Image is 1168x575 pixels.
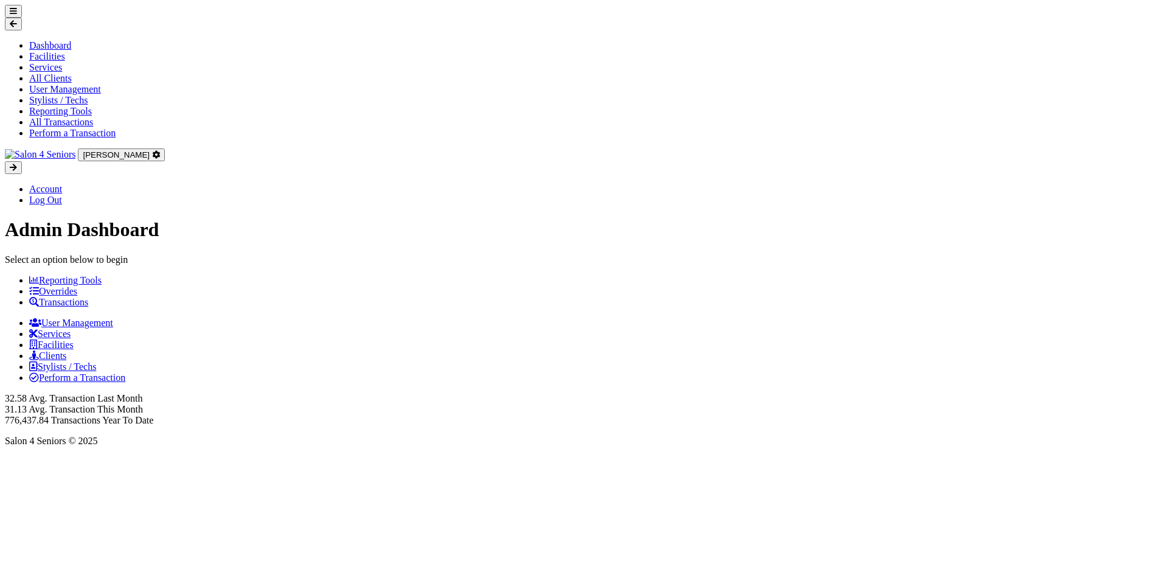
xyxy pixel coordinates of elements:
a: All Clients [29,73,72,83]
p: Salon 4 Seniors © 2025 [5,436,1163,447]
a: Reporting Tools [29,106,92,116]
span: 31.13 [5,404,27,414]
span: 32.58 [5,393,27,403]
a: Log Out [29,195,62,205]
a: Services [29,329,71,339]
a: Facilities [29,340,74,350]
a: Overrides [29,286,77,296]
a: Perform a Transaction [29,128,116,138]
span: Avg. Transaction This Month [29,404,143,414]
a: User Management [29,84,101,94]
a: Transactions [29,297,88,307]
a: Services [29,62,62,72]
p: Select an option below to begin [5,254,1163,265]
a: Reporting Tools [29,275,102,285]
img: Salon 4 Seniors [5,149,75,160]
button: [PERSON_NAME] [78,148,164,161]
span: 776,437.84 [5,415,49,425]
a: Perform a Transaction [29,372,125,383]
span: Avg. Transaction Last Month [29,393,142,403]
a: All Transactions [29,117,93,127]
a: Stylists / Techs [29,361,96,372]
a: Stylists / Techs [29,95,88,105]
h1: Admin Dashboard [5,218,1163,241]
a: Clients [29,350,66,361]
a: Dashboard [29,40,71,51]
a: Facilities [29,51,65,61]
span: Transactions Year To Date [51,415,154,425]
a: Account [29,184,62,194]
span: [PERSON_NAME] [83,150,150,159]
a: User Management [29,318,113,328]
